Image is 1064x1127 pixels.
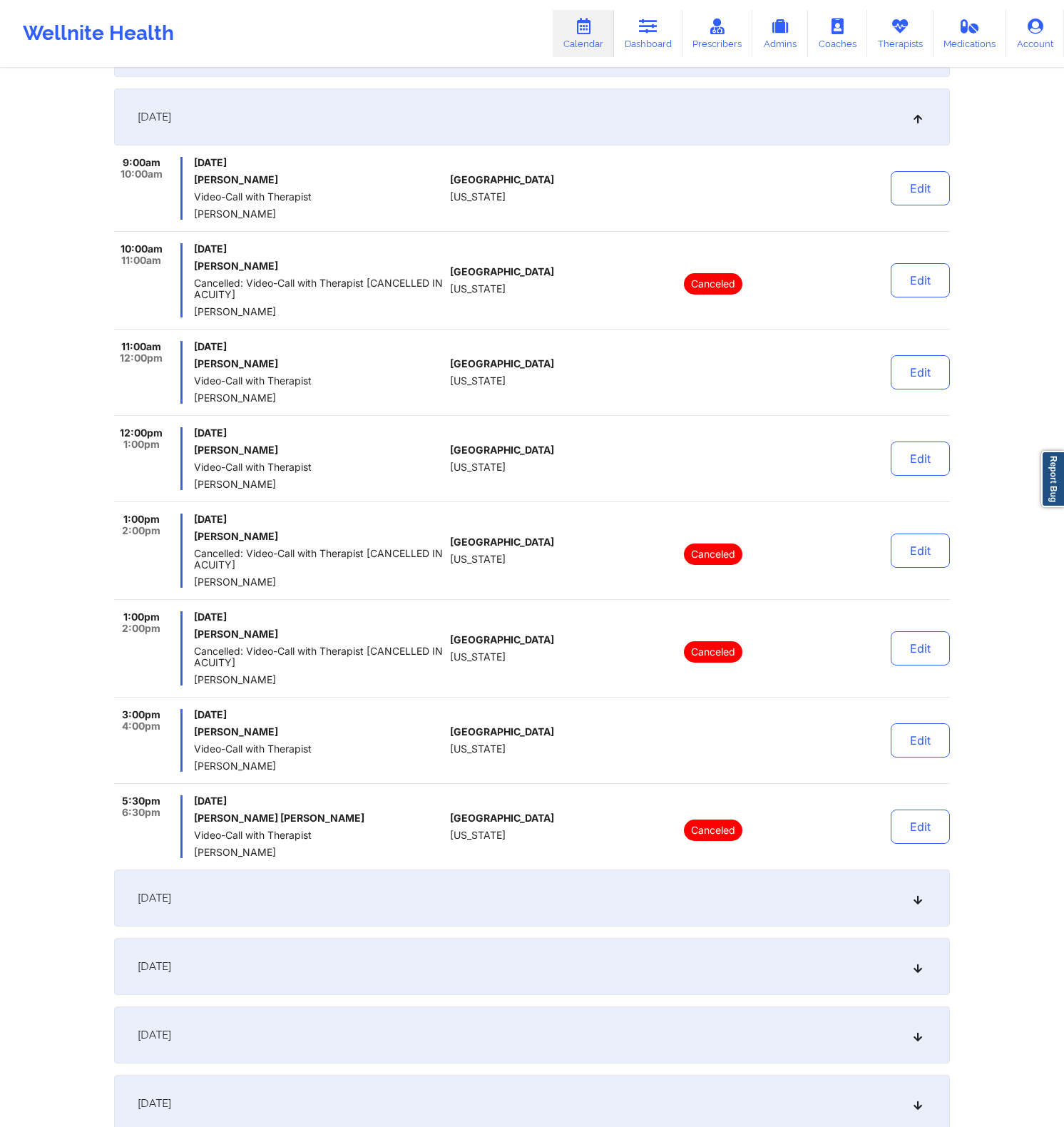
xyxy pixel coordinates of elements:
[194,760,444,772] span: [PERSON_NAME]
[682,10,753,57] a: Prescribers
[450,283,506,295] span: [US_STATE]
[194,514,444,525] span: [DATE]
[122,709,160,720] span: 3:00pm
[891,631,950,666] button: Edit
[450,812,554,824] span: [GEOGRAPHIC_DATA]
[194,260,444,272] h6: [PERSON_NAME]
[194,743,444,755] span: Video-Call with Therapist
[450,743,506,755] span: [US_STATE]
[553,10,614,57] a: Calendar
[891,534,950,568] button: Edit
[123,514,160,525] span: 1:00pm
[194,392,444,404] span: [PERSON_NAME]
[450,174,554,185] span: [GEOGRAPHIC_DATA]
[891,355,950,389] button: Edit
[933,10,1007,57] a: Medications
[450,634,554,646] span: [GEOGRAPHIC_DATA]
[450,191,506,203] span: [US_STATE]
[194,341,444,352] span: [DATE]
[808,10,867,57] a: Coaches
[122,623,160,634] span: 2:00pm
[450,358,554,369] span: [GEOGRAPHIC_DATA]
[867,10,933,57] a: Therapists
[684,820,742,841] p: Canceled
[891,810,950,844] button: Edit
[194,277,444,300] span: Cancelled: Video-Call with Therapist [CANCELLED IN ACUITY]
[450,554,506,565] span: [US_STATE]
[194,375,444,387] span: Video-Call with Therapist
[194,548,444,571] span: Cancelled: Video-Call with Therapist [CANCELLED IN ACUITY]
[122,807,160,818] span: 6:30pm
[450,444,554,456] span: [GEOGRAPHIC_DATA]
[121,168,163,180] span: 10:00am
[194,306,444,317] span: [PERSON_NAME]
[684,544,742,565] p: Canceled
[123,157,160,168] span: 9:00am
[194,628,444,640] h6: [PERSON_NAME]
[450,266,554,277] span: [GEOGRAPHIC_DATA]
[138,110,171,124] span: [DATE]
[194,531,444,542] h6: [PERSON_NAME]
[123,611,160,623] span: 1:00pm
[194,576,444,588] span: [PERSON_NAME]
[450,536,554,548] span: [GEOGRAPHIC_DATA]
[122,795,160,807] span: 5:30pm
[194,243,444,255] span: [DATE]
[450,461,506,473] span: [US_STATE]
[194,191,444,203] span: Video-Call with Therapist
[194,847,444,858] span: [PERSON_NAME]
[752,10,808,57] a: Admins
[684,641,742,663] p: Canceled
[194,444,444,456] h6: [PERSON_NAME]
[194,611,444,623] span: [DATE]
[122,525,160,536] span: 2:00pm
[891,263,950,297] button: Edit
[121,243,163,255] span: 10:00am
[121,341,161,352] span: 11:00am
[1006,10,1064,57] a: Account
[194,812,444,824] h6: [PERSON_NAME] [PERSON_NAME]
[138,1028,171,1042] span: [DATE]
[194,795,444,807] span: [DATE]
[450,375,506,387] span: [US_STATE]
[891,171,950,205] button: Edit
[684,273,742,295] p: Canceled
[194,646,444,668] span: Cancelled: Video-Call with Therapist [CANCELLED IN ACUITY]
[614,10,682,57] a: Dashboard
[891,442,950,476] button: Edit
[120,427,163,439] span: 12:00pm
[138,891,171,905] span: [DATE]
[450,651,506,663] span: [US_STATE]
[194,709,444,720] span: [DATE]
[194,461,444,473] span: Video-Call with Therapist
[450,726,554,738] span: [GEOGRAPHIC_DATA]
[194,674,444,685] span: [PERSON_NAME]
[123,439,160,450] span: 1:00pm
[138,959,171,974] span: [DATE]
[120,352,163,364] span: 12:00pm
[450,830,506,841] span: [US_STATE]
[122,720,160,732] span: 4:00pm
[194,830,444,841] span: Video-Call with Therapist
[194,208,444,220] span: [PERSON_NAME]
[194,157,444,168] span: [DATE]
[121,255,161,266] span: 11:00am
[138,1096,171,1111] span: [DATE]
[891,723,950,758] button: Edit
[194,427,444,439] span: [DATE]
[194,726,444,738] h6: [PERSON_NAME]
[194,174,444,185] h6: [PERSON_NAME]
[194,358,444,369] h6: [PERSON_NAME]
[194,479,444,490] span: [PERSON_NAME]
[1041,451,1064,507] a: Report Bug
